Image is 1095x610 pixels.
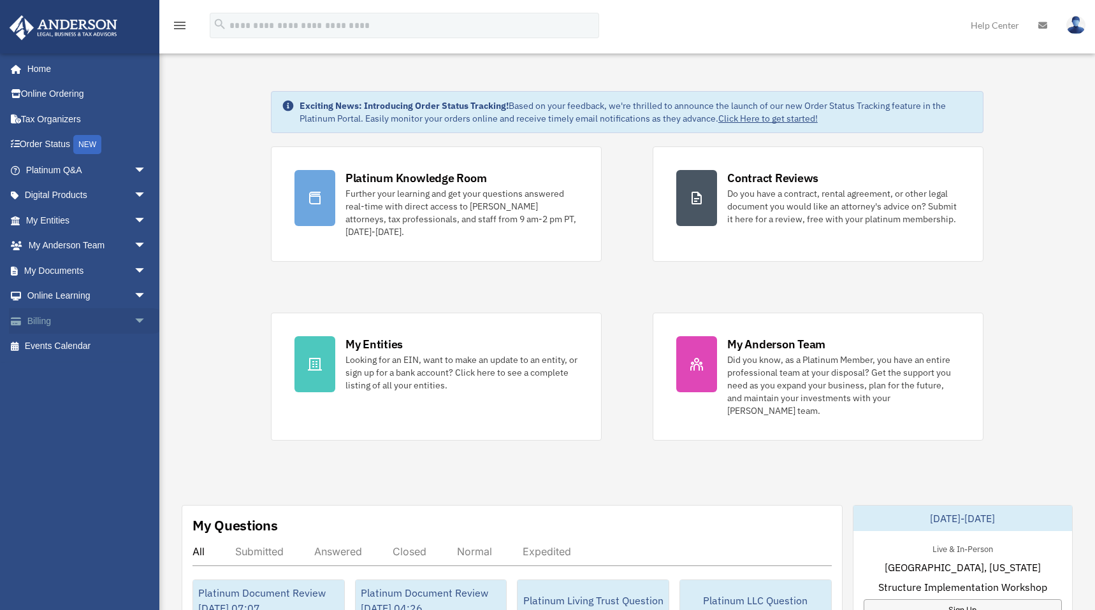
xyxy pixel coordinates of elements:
a: My Documentsarrow_drop_down [9,258,166,283]
div: [DATE]-[DATE] [853,506,1073,531]
a: Platinum Q&Aarrow_drop_down [9,157,166,183]
a: Home [9,56,159,82]
a: Platinum Knowledge Room Further your learning and get your questions answered real-time with dire... [271,146,602,262]
a: Contract Reviews Do you have a contract, rental agreement, or other legal document you would like... [653,146,983,262]
div: Expedited [523,545,571,558]
div: Do you have a contract, rental agreement, or other legal document you would like an attorney's ad... [727,187,960,225]
i: search [213,17,227,31]
a: Click Here to get started! [718,113,818,124]
a: My Anderson Team Did you know, as a Platinum Member, you have an entire professional team at your... [653,313,983,441]
a: Billingarrow_drop_down [9,308,166,334]
span: arrow_drop_down [134,258,159,284]
div: Submitted [235,545,284,558]
div: Based on your feedback, we're thrilled to announce the launch of our new Order Status Tracking fe... [300,99,973,125]
strong: Exciting News: Introducing Order Status Tracking! [300,100,509,111]
a: menu [172,22,187,33]
div: My Entities [345,336,403,352]
div: Closed [393,545,426,558]
div: My Anderson Team [727,336,825,352]
img: Anderson Advisors Platinum Portal [6,15,121,40]
a: Events Calendar [9,334,166,359]
a: Digital Productsarrow_drop_down [9,183,166,208]
div: Platinum Knowledge Room [345,170,487,186]
div: My Questions [192,516,278,535]
span: arrow_drop_down [134,283,159,309]
span: arrow_drop_down [134,233,159,259]
i: menu [172,18,187,33]
a: Online Learningarrow_drop_down [9,283,166,309]
span: [GEOGRAPHIC_DATA], [US_STATE] [885,560,1041,575]
img: User Pic [1066,16,1085,34]
div: All [192,545,205,558]
div: NEW [73,135,101,154]
div: Did you know, as a Platinum Member, you have an entire professional team at your disposal? Get th... [727,353,960,417]
div: Answered [314,545,362,558]
a: My Anderson Teamarrow_drop_down [9,233,166,259]
span: Structure Implementation Workshop [878,579,1047,595]
div: Further your learning and get your questions answered real-time with direct access to [PERSON_NAM... [345,187,578,238]
div: Contract Reviews [727,170,818,186]
span: arrow_drop_down [134,183,159,209]
div: Live & In-Person [922,541,1003,555]
div: Normal [457,545,492,558]
a: Tax Organizers [9,106,166,132]
a: Order StatusNEW [9,132,166,158]
span: arrow_drop_down [134,208,159,234]
div: Looking for an EIN, want to make an update to an entity, or sign up for a bank account? Click her... [345,353,578,392]
a: Online Ordering [9,82,166,107]
span: arrow_drop_down [134,157,159,183]
a: My Entities Looking for an EIN, want to make an update to an entity, or sign up for a bank accoun... [271,313,602,441]
span: arrow_drop_down [134,308,159,334]
a: My Entitiesarrow_drop_down [9,208,166,233]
